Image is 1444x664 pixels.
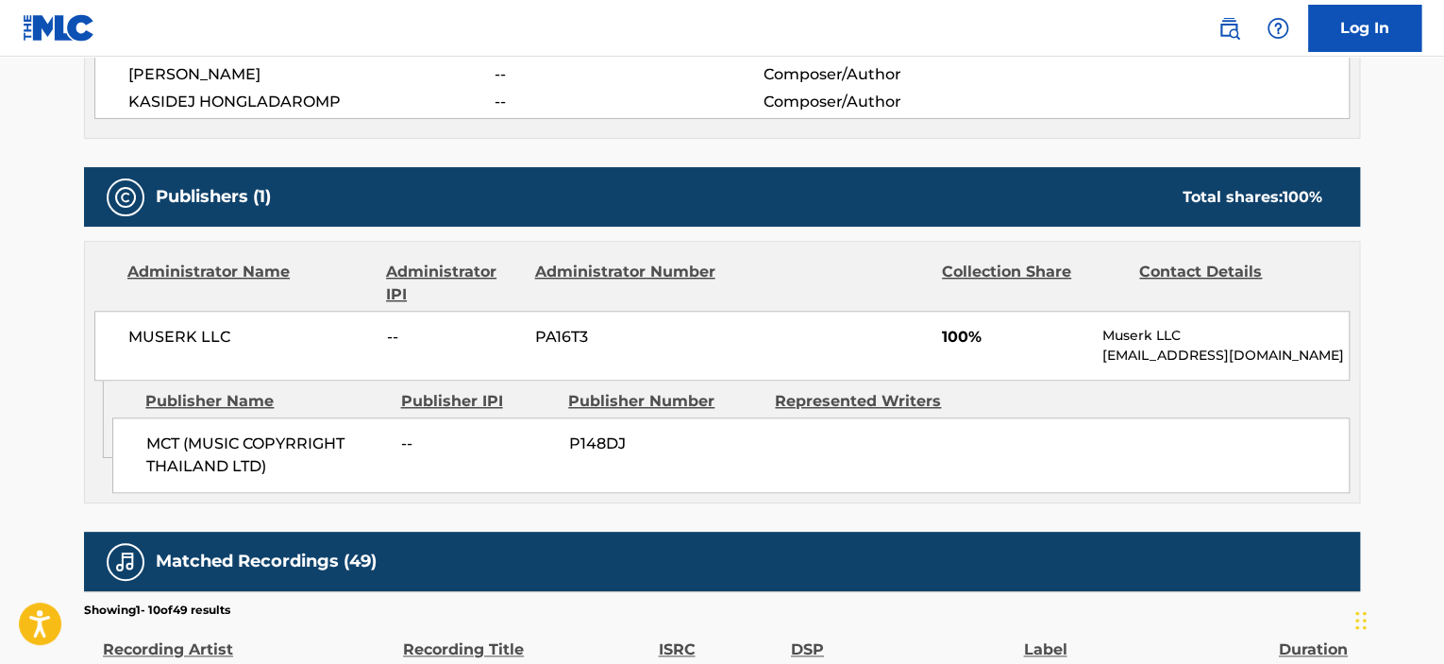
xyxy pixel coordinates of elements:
[568,390,761,413] div: Publisher Number
[127,261,372,306] div: Administrator Name
[103,619,394,661] div: Recording Artist
[1023,619,1268,661] div: Label
[128,63,495,86] span: [PERSON_NAME]
[791,619,1014,661] div: DSP
[1267,17,1289,40] img: help
[114,551,137,573] img: Matched Recordings
[495,63,763,86] span: --
[1308,5,1421,52] a: Log In
[1217,17,1240,40] img: search
[1139,261,1322,306] div: Contact Details
[400,390,554,413] div: Publisher IPI
[156,551,377,572] h5: Matched Recordings (49)
[146,433,387,478] span: MCT (MUSIC COPYRRIGHT THAILAND LTD)
[386,261,520,306] div: Administrator IPI
[156,186,271,208] h5: Publishers (1)
[1183,186,1322,209] div: Total shares:
[763,63,1007,86] span: Composer/Author
[1102,326,1349,346] p: Muserk LLC
[1355,592,1367,649] div: Drag
[114,186,137,209] img: Publishers
[84,602,230,619] p: Showing 1 - 10 of 49 results
[568,433,761,455] span: P148DJ
[534,261,717,306] div: Administrator Number
[535,326,718,349] span: PA16T3
[387,326,521,349] span: --
[658,619,781,661] div: ISRC
[1102,346,1349,366] p: [EMAIL_ADDRESS][DOMAIN_NAME]
[942,326,1088,349] span: 100%
[128,326,373,349] span: MUSERK LLC
[942,261,1125,306] div: Collection Share
[1283,188,1322,206] span: 100 %
[763,91,1007,113] span: Composer/Author
[1259,9,1297,47] div: Help
[1210,9,1248,47] a: Public Search
[1279,619,1351,661] div: Duration
[1350,573,1444,664] iframe: Chat Widget
[23,14,95,42] img: MLC Logo
[775,390,967,413] div: Represented Writers
[403,619,648,661] div: Recording Title
[128,91,495,113] span: KASIDEJ HONGLADAROMP
[495,91,763,113] span: --
[145,390,386,413] div: Publisher Name
[401,433,554,455] span: --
